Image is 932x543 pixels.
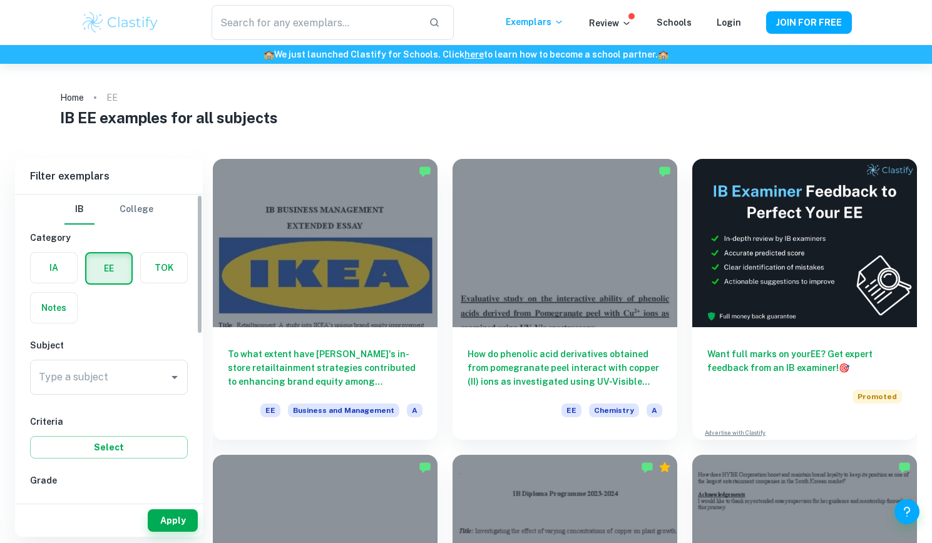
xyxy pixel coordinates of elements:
h6: Want full marks on your EE ? Get expert feedback from an IB examiner! [707,347,902,375]
a: Home [60,89,84,106]
img: Marked [419,461,431,474]
span: A [647,403,662,417]
h6: To what extent have [PERSON_NAME]'s in-store retailtainment strategies contributed to enhancing b... [228,347,422,388]
span: 🏫 [264,49,274,59]
img: Clastify logo [81,10,160,35]
h6: We just launched Clastify for Schools. Click to learn how to become a school partner. [3,48,929,61]
span: EE [260,403,280,417]
p: EE [106,91,118,104]
button: College [120,195,153,225]
a: Advertise with Clastify [705,429,766,437]
img: Thumbnail [692,159,917,327]
a: Schools [657,18,692,28]
a: here [464,49,484,59]
span: A [407,403,422,417]
span: Promoted [853,390,902,403]
button: IB [64,195,95,225]
a: Login [717,18,741,28]
h1: IB EE examples for all subjects [60,106,872,129]
h6: Subject [30,338,188,352]
span: Chemistry [589,403,639,417]
img: Marked [898,461,911,474]
button: Notes [31,293,77,323]
h6: Criteria [30,415,188,429]
button: Open [166,368,183,386]
h6: Category [30,231,188,245]
button: Apply [148,509,198,532]
img: Marked [658,165,671,178]
a: Want full marks on yourEE? Get expert feedback from an IB examiner!PromotedAdvertise with Clastify [692,159,917,440]
a: How do phenolic acid derivatives obtained from pomegranate peel interact with copper (II) ions as... [453,159,677,440]
span: EE [561,403,581,417]
button: EE [86,253,131,283]
div: Premium [658,461,671,474]
button: Help and Feedback [894,499,919,524]
button: TOK [141,253,187,283]
span: Business and Management [288,403,399,417]
button: IA [31,253,77,283]
input: Search for any exemplars... [212,5,418,40]
p: Exemplars [506,15,564,29]
button: JOIN FOR FREE [766,11,852,34]
img: Marked [641,461,653,474]
img: Marked [419,165,431,178]
button: Select [30,436,188,459]
span: 🏫 [658,49,668,59]
div: Filter type choice [64,195,153,225]
p: Review [589,16,632,30]
h6: Filter exemplars [15,159,203,194]
span: 🎯 [839,363,849,373]
h6: Grade [30,474,188,487]
a: To what extent have [PERSON_NAME]'s in-store retailtainment strategies contributed to enhancing b... [213,159,438,440]
h6: How do phenolic acid derivatives obtained from pomegranate peel interact with copper (II) ions as... [468,347,662,388]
